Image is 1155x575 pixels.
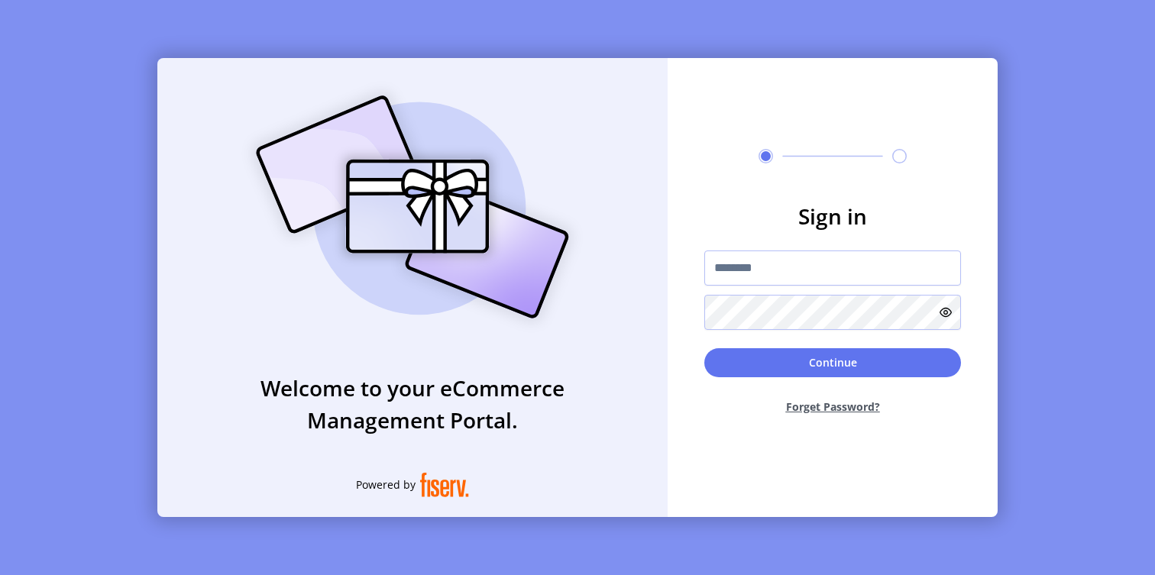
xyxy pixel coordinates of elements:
[233,79,592,335] img: card_Illustration.svg
[704,348,961,377] button: Continue
[356,476,416,493] span: Powered by
[704,200,961,232] h3: Sign in
[704,386,961,427] button: Forget Password?
[157,372,668,436] h3: Welcome to your eCommerce Management Portal.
